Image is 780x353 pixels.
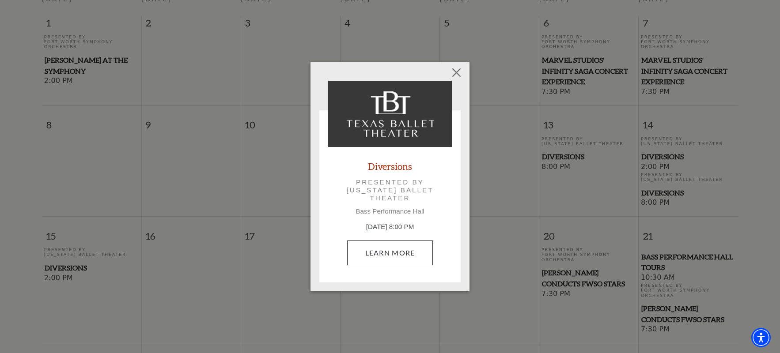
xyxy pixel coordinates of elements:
p: Bass Performance Hall [328,207,452,215]
p: Presented by [US_STATE] Ballet Theater [341,178,439,203]
a: March 13, 8:00 PM Learn More [347,240,433,265]
div: Accessibility Menu [751,328,771,347]
button: Close [448,64,465,81]
a: Diversions [368,160,412,172]
p: [DATE] 8:00 PM [328,222,452,232]
img: Diversions [328,81,452,147]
